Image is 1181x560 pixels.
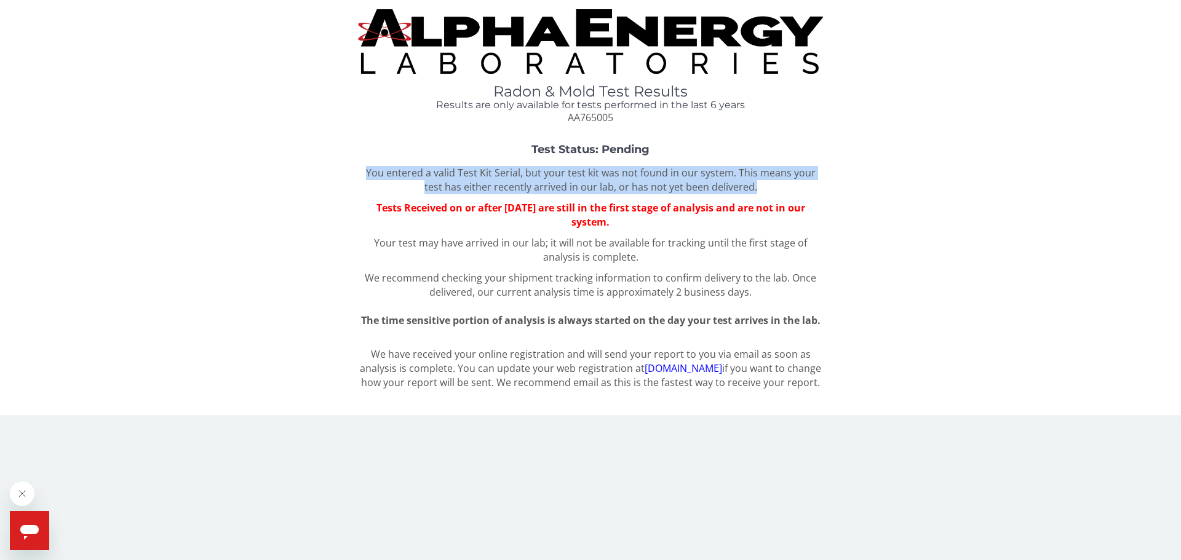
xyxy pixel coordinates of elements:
[7,9,27,18] span: Help
[361,314,821,327] span: The time sensitive portion of analysis is always started on the day your test arrives in the lab.
[358,9,823,74] img: TightCrop.jpg
[358,347,823,390] p: We have received your online registration and will send your report to you via email as soon as a...
[358,100,823,111] h4: Results are only available for tests performed in the last 6 years
[531,143,650,156] strong: Test Status: Pending
[568,111,613,124] span: AA765005
[429,271,816,299] span: Once delivered, our current analysis time is approximately 2 business days.
[365,271,790,285] span: We recommend checking your shipment tracking information to confirm delivery to the lab.
[10,481,34,506] iframe: Close message
[358,166,823,194] p: You entered a valid Test Kit Serial, but your test kit was not found in our system. This means yo...
[358,236,823,264] p: Your test may have arrived in our lab; it will not be available for tracking until the first stag...
[645,361,722,375] a: [DOMAIN_NAME]
[10,511,49,550] iframe: Button to launch messaging window
[358,84,823,100] h1: Radon & Mold Test Results
[376,201,805,229] span: Tests Received on or after [DATE] are still in the first stage of analysis and are not in our sys...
